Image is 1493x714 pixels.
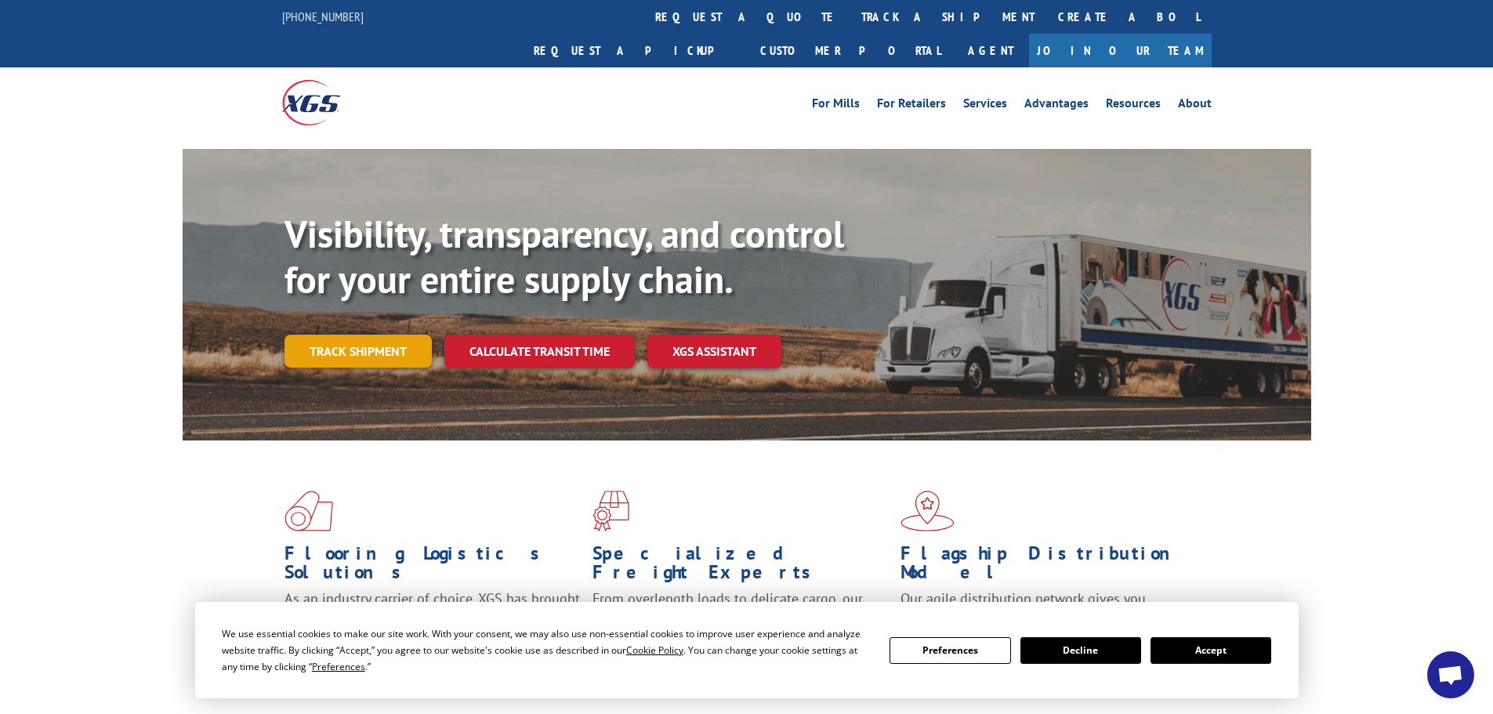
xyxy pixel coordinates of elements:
a: Calculate transit time [444,335,635,368]
div: We use essential cookies to make our site work. With your consent, we may also use non-essential ... [222,625,871,675]
span: Preferences [312,660,365,673]
div: Cookie Consent Prompt [195,602,1299,698]
p: From overlength loads to delicate cargo, our experienced staff knows the best way to move your fr... [592,589,889,659]
a: About [1178,97,1212,114]
a: Agent [952,34,1029,67]
a: Resources [1106,97,1161,114]
img: xgs-icon-total-supply-chain-intelligence-red [284,491,333,531]
a: Services [963,97,1007,114]
span: As an industry carrier of choice, XGS has brought innovation and dedication to flooring logistics... [284,589,580,645]
h1: Specialized Freight Experts [592,544,889,589]
a: Track shipment [284,335,432,368]
span: Our agile distribution network gives you nationwide inventory management on demand. [901,589,1189,626]
a: [PHONE_NUMBER] [282,9,364,24]
img: xgs-icon-focused-on-flooring-red [592,491,629,531]
a: For Mills [812,97,860,114]
a: Join Our Team [1029,34,1212,67]
b: Visibility, transparency, and control for your entire supply chain. [284,209,844,303]
button: Accept [1151,637,1271,664]
h1: Flooring Logistics Solutions [284,544,581,589]
h1: Flagship Distribution Model [901,544,1197,589]
button: Preferences [890,637,1010,664]
a: For Retailers [877,97,946,114]
a: Request a pickup [522,34,748,67]
a: Advantages [1024,97,1089,114]
a: XGS ASSISTANT [647,335,781,368]
a: Customer Portal [748,34,952,67]
span: Cookie Policy [626,643,683,657]
img: xgs-icon-flagship-distribution-model-red [901,491,955,531]
button: Decline [1020,637,1141,664]
div: Open chat [1427,651,1474,698]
